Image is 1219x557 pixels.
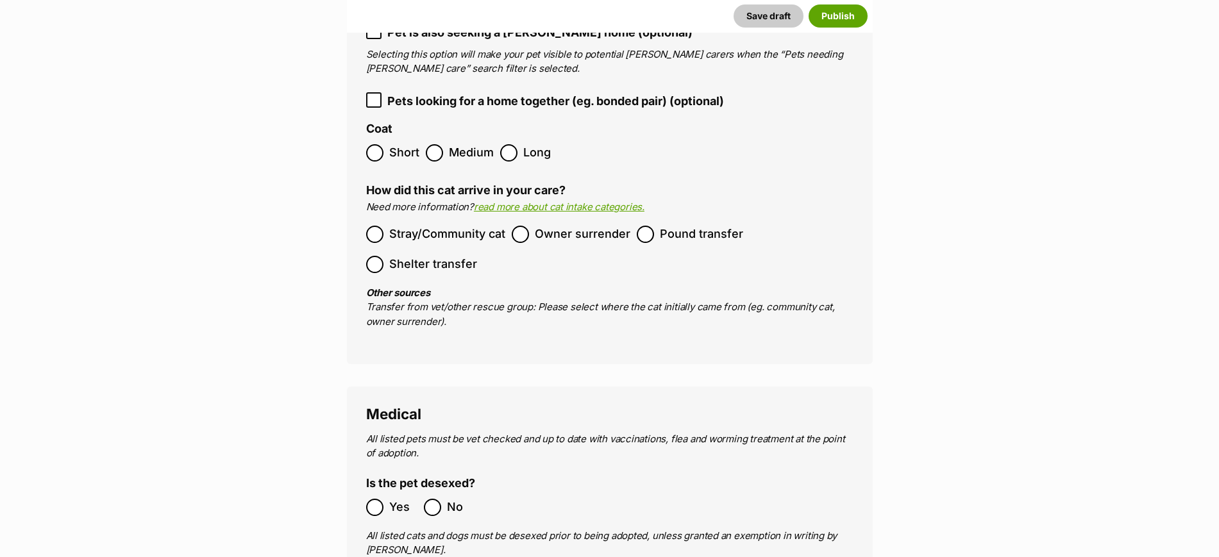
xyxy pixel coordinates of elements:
span: Long [523,144,551,162]
span: No [447,499,475,516]
span: Medical [366,405,421,422]
label: Is the pet desexed? [366,477,475,490]
span: Medium [449,144,494,162]
button: Publish [809,4,868,28]
span: Pound transfer [660,226,743,243]
span: Pets looking for a home together (eg. bonded pair) (optional) [387,92,724,110]
label: Coat [366,122,392,136]
p: All listed pets must be vet checked and up to date with vaccinations, flea and worming treatment ... [366,432,853,461]
p: Need more information? [366,200,853,215]
span: Owner surrender [535,226,630,243]
p: Transfer from vet/other rescue group: Please select where the cat initially came from (eg. commun... [366,286,853,329]
p: Selecting this option will make your pet visible to potential [PERSON_NAME] carers when the “Pets... [366,47,853,76]
button: Save draft [734,4,803,28]
span: Stray/Community cat [389,226,505,243]
span: Yes [389,499,417,516]
span: Shelter transfer [389,256,477,273]
label: How did this cat arrive in your care? [366,183,566,197]
b: Other sources [366,287,430,299]
span: Short [389,144,419,162]
a: read more about cat intake categories. [474,201,644,213]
